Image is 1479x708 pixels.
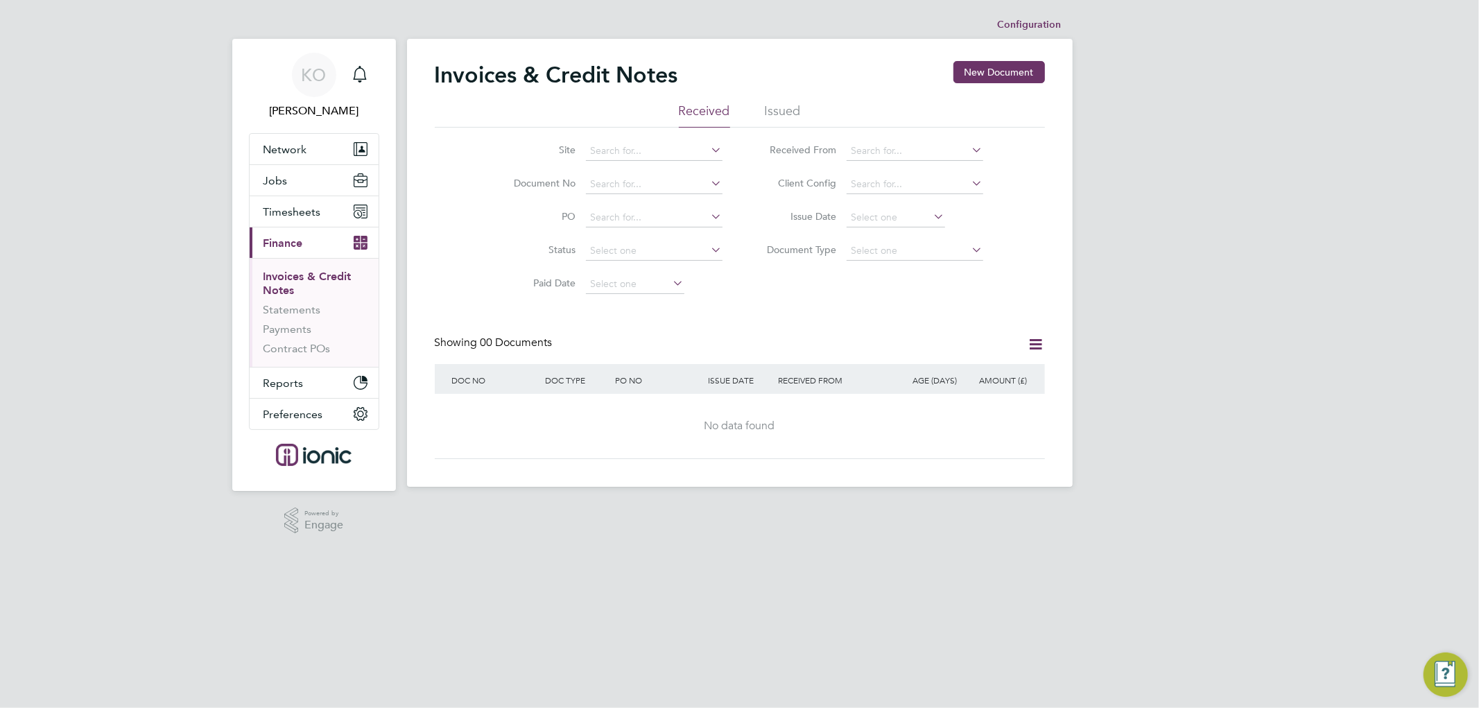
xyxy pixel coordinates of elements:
input: Search for... [847,141,983,161]
div: No data found [449,419,1031,433]
div: DOC TYPE [542,364,612,396]
label: Site [496,144,576,156]
input: Select one [847,208,945,227]
input: Search for... [586,208,723,227]
button: New Document [953,61,1045,83]
h2: Invoices & Credit Notes [435,61,678,89]
div: ISSUE DATE [704,364,775,396]
label: Issue Date [757,210,837,223]
a: Powered byEngage [284,508,343,534]
input: Search for... [847,175,983,194]
label: Received From [757,144,837,156]
input: Select one [586,241,723,261]
li: Received [679,103,730,128]
span: Reports [263,377,304,390]
button: Timesheets [250,196,379,227]
span: Finance [263,236,303,250]
a: Invoices & Credit Notes [263,270,352,297]
button: Reports [250,368,379,398]
a: Payments [263,322,312,336]
span: Preferences [263,408,323,421]
nav: Main navigation [232,39,396,491]
a: Go to home page [249,444,379,466]
div: Showing [435,336,555,350]
button: Engage Resource Center [1424,653,1468,697]
input: Select one [586,275,684,294]
span: Jobs [263,174,288,187]
input: Select one [847,241,983,261]
img: ionic-logo-retina.png [276,444,351,466]
div: DOC NO [449,364,542,396]
a: Contract POs [263,342,331,355]
div: PO NO [612,364,704,396]
label: Paid Date [496,277,576,289]
a: KO[PERSON_NAME] [249,53,379,119]
div: AMOUNT (£) [961,364,1031,396]
span: Powered by [304,508,343,519]
input: Search for... [586,175,723,194]
div: RECEIVED FROM [775,364,891,396]
button: Jobs [250,165,379,196]
button: Network [250,134,379,164]
label: Document No [496,177,576,189]
span: 00 Documents [481,336,553,349]
button: Finance [250,227,379,258]
span: Timesheets [263,205,321,218]
label: PO [496,210,576,223]
div: Finance [250,258,379,367]
label: Status [496,243,576,256]
label: Client Config [757,177,837,189]
span: Engage [304,519,343,531]
span: KO [302,66,327,84]
label: Document Type [757,243,837,256]
li: Issued [765,103,801,128]
a: Statements [263,303,321,316]
button: Preferences [250,399,379,429]
input: Search for... [586,141,723,161]
li: Configuration [998,11,1062,39]
span: Network [263,143,307,156]
span: Kirsty Owen [249,103,379,119]
div: AGE (DAYS) [891,364,961,396]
